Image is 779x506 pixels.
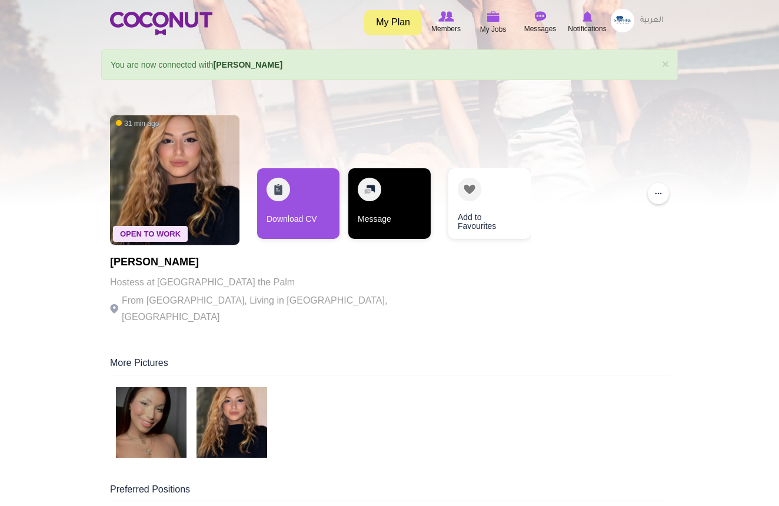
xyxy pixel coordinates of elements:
a: Notifications Notifications [564,9,611,36]
span: Members [431,23,461,35]
img: My Jobs [487,11,500,22]
a: My Jobs My Jobs [470,9,517,36]
img: Notifications [582,11,592,22]
a: My Plan [364,10,422,35]
div: Preferred Positions [110,483,669,502]
span: My Jobs [480,24,507,35]
a: Message [348,168,431,239]
img: Messages [534,11,546,22]
a: Download CV [257,168,339,239]
img: Home [110,12,212,35]
a: Add to Favourites [448,168,531,239]
button: ... [648,183,669,204]
div: You are now connected with [101,49,678,80]
a: العربية [634,9,669,32]
div: 2 / 3 [348,168,431,245]
span: Notifications [568,23,606,35]
a: [PERSON_NAME] [214,60,282,69]
span: 31 min ago [116,119,159,129]
span: Messages [524,23,557,35]
span: Open To Work [113,226,188,242]
p: From [GEOGRAPHIC_DATA], Living in [GEOGRAPHIC_DATA], [GEOGRAPHIC_DATA] [110,292,434,325]
p: Hostess at [GEOGRAPHIC_DATA] the Palm [110,274,434,291]
a: × [662,58,669,70]
a: Browse Members Members [422,9,470,36]
h1: [PERSON_NAME] [110,257,434,268]
div: 1 / 3 [257,168,339,245]
div: 3 / 3 [440,168,522,245]
div: More Pictures [110,357,669,375]
img: Browse Members [438,11,454,22]
a: Messages Messages [517,9,564,36]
